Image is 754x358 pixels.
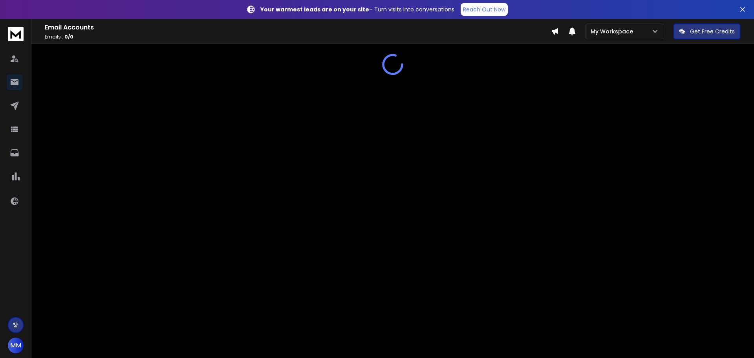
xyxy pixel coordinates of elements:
strong: Your warmest leads are on your site [260,6,369,13]
p: Get Free Credits [690,28,735,35]
p: My Workspace [591,28,636,35]
p: – Turn visits into conversations [260,6,454,13]
a: Reach Out Now [461,3,508,16]
button: Get Free Credits [673,24,740,39]
button: MM [8,338,24,353]
h1: Email Accounts [45,23,551,32]
p: Reach Out Now [463,6,505,13]
img: logo [8,27,24,41]
span: 0 / 0 [64,33,73,40]
p: Emails : [45,34,551,40]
